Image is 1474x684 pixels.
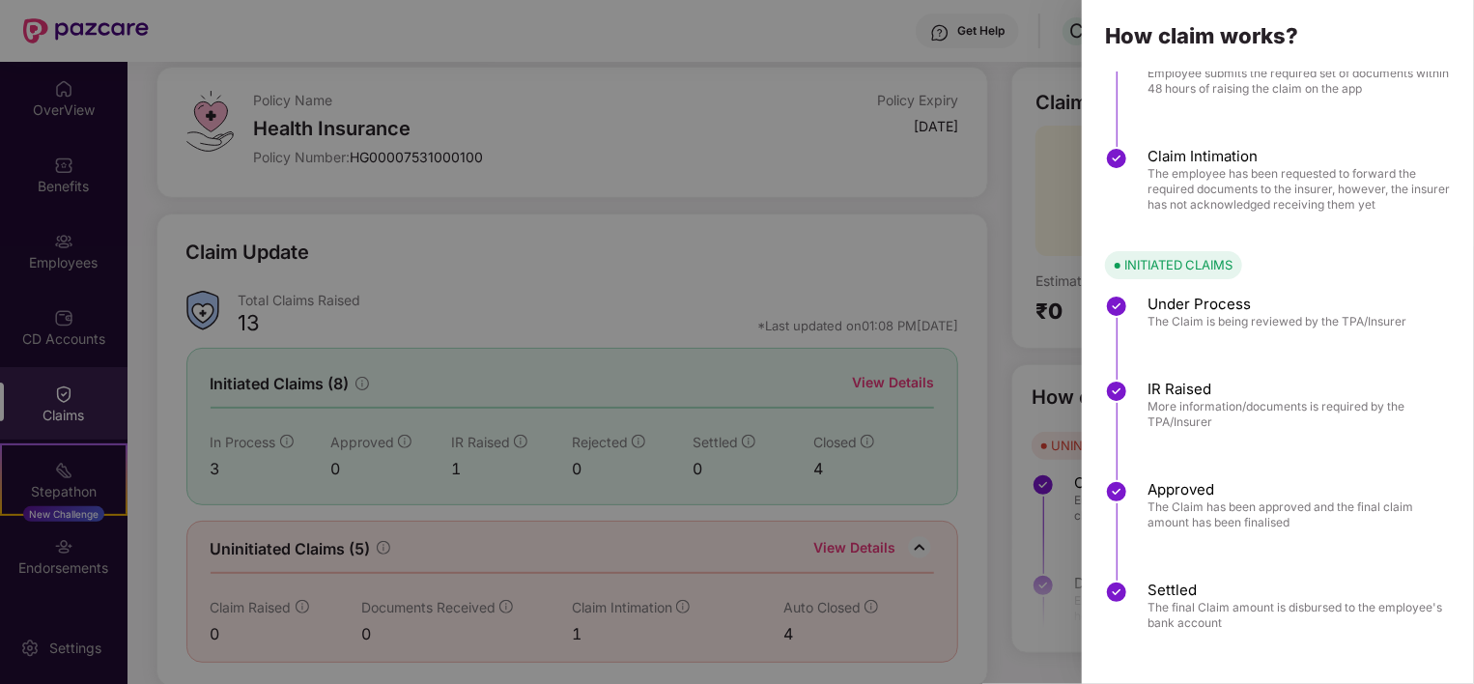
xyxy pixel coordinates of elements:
span: Employee submits the required set of documents within 48 hours of raising the claim on the app [1148,66,1455,97]
span: The final Claim amount is disbursed to the employee's bank account [1148,600,1455,631]
span: Claim Intimation [1148,147,1455,166]
span: Under Process [1148,295,1406,314]
img: svg+xml;base64,PHN2ZyBpZD0iU3RlcC1Eb25lLTMyeDMyIiB4bWxucz0iaHR0cDovL3d3dy53My5vcmcvMjAwMC9zdmciIH... [1105,295,1128,318]
img: svg+xml;base64,PHN2ZyBpZD0iU3RlcC1Eb25lLTMyeDMyIiB4bWxucz0iaHR0cDovL3d3dy53My5vcmcvMjAwMC9zdmciIH... [1105,480,1128,503]
span: The Claim is being reviewed by the TPA/Insurer [1148,314,1406,329]
img: svg+xml;base64,PHN2ZyBpZD0iU3RlcC1Eb25lLTMyeDMyIiB4bWxucz0iaHR0cDovL3d3dy53My5vcmcvMjAwMC9zdmciIH... [1105,581,1128,604]
span: Settled [1148,581,1455,600]
span: IR Raised [1148,380,1455,399]
img: svg+xml;base64,PHN2ZyBpZD0iU3RlcC1Eb25lLTMyeDMyIiB4bWxucz0iaHR0cDovL3d3dy53My5vcmcvMjAwMC9zdmciIH... [1105,380,1128,403]
div: How claim works? [1105,25,1451,46]
span: The Claim has been approved and the final claim amount has been finalised [1148,499,1455,530]
span: Approved [1148,480,1455,499]
span: The employee has been requested to forward the required documents to the insurer, however, the in... [1148,166,1455,213]
span: More information/documents is required by the TPA/Insurer [1148,399,1455,430]
img: svg+xml;base64,PHN2ZyBpZD0iU3RlcC1Eb25lLTMyeDMyIiB4bWxucz0iaHR0cDovL3d3dy53My5vcmcvMjAwMC9zdmciIH... [1105,147,1128,170]
div: INITIATED CLAIMS [1124,255,1233,274]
